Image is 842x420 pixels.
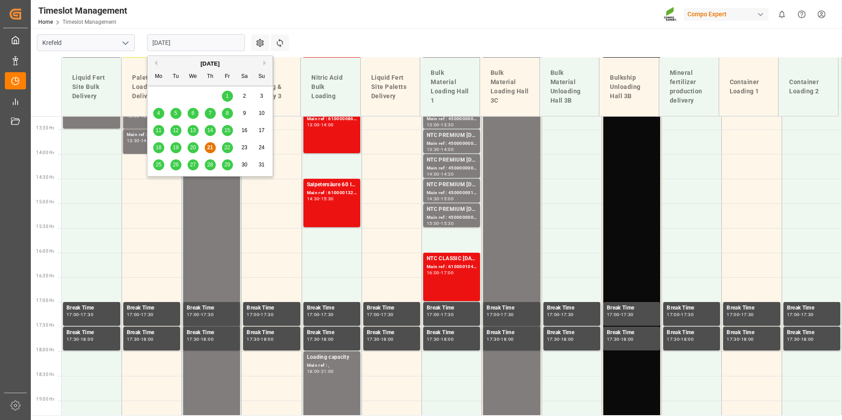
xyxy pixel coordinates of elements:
div: - [140,313,141,317]
div: - [620,337,621,341]
div: Break Time [427,328,476,337]
div: 18:00 [381,337,394,341]
div: 17:00 [787,313,800,317]
span: 23 [241,144,247,151]
div: 17:30 [381,313,394,317]
div: - [319,369,321,373]
div: Choose Saturday, August 16th, 2025 [239,125,250,136]
div: - [380,313,381,317]
div: Main ref : 6100001285, [127,131,177,139]
div: 14:30 [441,172,454,176]
span: 10 [259,110,264,116]
div: Break Time [787,304,837,313]
div: 13:30 [427,147,439,151]
div: 17:30 [427,337,439,341]
div: 18:00 [441,337,454,341]
div: 15:30 [441,221,454,225]
div: Choose Wednesday, August 27th, 2025 [188,159,199,170]
div: 13:00 [427,123,439,127]
div: - [439,313,441,317]
span: 7 [209,110,212,116]
div: Break Time [247,328,296,337]
div: Bulkship Unloading Hall 3B [606,70,652,104]
div: 18:00 [261,337,273,341]
div: Liquid Fert Site Bulk Delivery [69,70,114,104]
span: 6 [192,110,195,116]
div: Main ref : 6100000869, 2000000889; [307,115,357,123]
div: Break Time [487,304,536,313]
div: 15:00 [427,221,439,225]
div: Choose Tuesday, August 19th, 2025 [170,142,181,153]
div: 13:30 [127,139,140,143]
div: 17:30 [561,313,574,317]
span: 27 [190,162,196,168]
div: - [439,271,441,275]
div: 17:00 [547,313,560,317]
div: 17:30 [66,337,79,341]
div: Main ref : 4500000004, 2000000014; [427,115,476,123]
div: FLO T PERM [DATE] 25kg (x40) INT; [127,57,177,66]
div: Main ref : 6100001320, 2000001144; [307,189,357,197]
div: 17:30 [141,313,154,317]
div: Break Time [66,328,117,337]
div: NTC PREMIUM [DATE]+3+TE BULK; [427,205,476,214]
div: Choose Thursday, August 7th, 2025 [205,108,216,119]
input: DD.MM.YYYY [147,34,245,51]
div: 17:30 [201,313,214,317]
div: Choose Thursday, August 14th, 2025 [205,125,216,136]
div: Choose Friday, August 29th, 2025 [222,159,233,170]
div: Break Time [307,304,357,313]
div: Break Time [367,304,417,313]
span: 22 [224,144,230,151]
div: 17:30 [187,337,199,341]
div: - [439,337,441,341]
div: Container Loading 2 [786,74,831,99]
div: 17:00 [607,313,620,317]
div: 17:30 [127,337,140,341]
div: 17:30 [681,313,694,317]
span: 9 [243,110,246,116]
div: Paletts Loading & Delivery 1 [129,70,174,104]
div: - [439,197,441,201]
div: 17:00 [247,313,259,317]
div: - [140,337,141,341]
span: 4 [157,110,160,116]
div: - [799,337,801,341]
span: 28 [207,162,213,168]
div: - [259,313,261,317]
span: 29 [224,162,230,168]
div: - [199,337,201,341]
div: Choose Wednesday, August 13th, 2025 [188,125,199,136]
div: - [739,337,741,341]
div: - [559,337,561,341]
a: Home [38,19,53,25]
div: - [499,313,501,317]
span: 5 [174,110,177,116]
div: 17:00 [187,313,199,317]
div: month 2025-08 [150,88,270,173]
div: - [620,313,621,317]
div: 17:00 [127,313,140,317]
span: 18:30 Hr [36,372,54,377]
span: 8 [226,110,229,116]
span: 19 [173,144,178,151]
div: Choose Sunday, August 24th, 2025 [256,142,267,153]
div: Choose Saturday, August 2nd, 2025 [239,91,250,102]
span: 16:00 Hr [36,249,54,254]
span: 20 [190,144,196,151]
span: 14:30 Hr [36,175,54,180]
input: Type to search/select [37,34,135,51]
span: 24 [259,144,264,151]
div: Break Time [667,328,716,337]
div: 18:00 [321,337,334,341]
div: Break Time [787,328,837,337]
div: - [259,337,261,341]
div: Nitric Acid Bulk Loading [308,70,353,104]
span: 17 [259,127,264,133]
div: 14:30 [307,197,320,201]
div: 17:30 [501,313,513,317]
div: Break Time [307,328,357,337]
div: 18:00 [681,337,694,341]
div: Main ref : 4500000011, 2000000014; [427,189,476,197]
div: - [799,313,801,317]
